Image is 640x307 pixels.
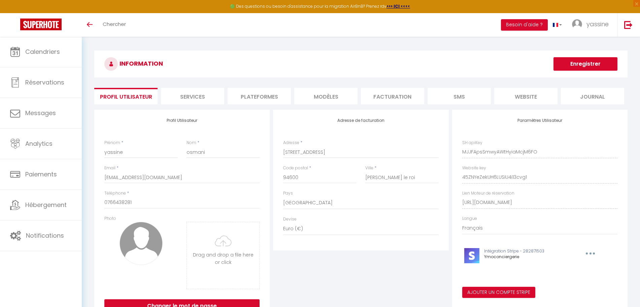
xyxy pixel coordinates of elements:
[25,201,67,209] span: Hébergement
[104,215,116,222] label: Photo
[104,140,120,146] label: Prénom
[283,165,308,171] label: Code postal
[94,88,158,104] li: Profil Utilisateur
[428,88,491,104] li: SMS
[104,190,126,197] label: Téléphone
[484,254,519,260] span: Ymoconciergerie
[494,88,558,104] li: website
[361,88,424,104] li: Facturation
[462,287,535,298] button: Ajouter un compte Stripe
[572,19,582,29] img: ...
[484,248,570,254] p: Intégration Stripe - 282871503
[365,165,373,171] label: Ville
[501,19,548,31] button: Besoin d'aide ?
[283,216,297,223] label: Devise
[25,170,57,178] span: Paiements
[462,215,477,222] label: Langue
[104,118,260,123] h4: Profil Utilisateur
[187,140,196,146] label: Nom
[462,165,486,171] label: Website key
[25,109,56,117] span: Messages
[386,3,410,9] a: >>> ICI <<<<
[283,140,299,146] label: Adresse
[104,165,115,171] label: Email
[161,88,224,104] li: Services
[98,13,131,37] a: Chercher
[120,222,163,265] img: avatar.png
[228,88,291,104] li: Plateformes
[283,118,438,123] h4: Adresse de facturation
[553,57,617,71] button: Enregistrer
[25,78,64,87] span: Réservations
[624,21,633,29] img: logout
[294,88,358,104] li: MODÈLES
[25,47,60,56] span: Calendriers
[462,140,482,146] label: SH apiKey
[567,13,617,37] a: ... yassine
[462,190,514,197] label: Lien Moteur de réservation
[20,19,62,30] img: Super Booking
[464,248,479,263] img: stripe-logo.jpeg
[25,139,53,148] span: Analytics
[26,231,64,240] span: Notifications
[283,190,293,197] label: Pays
[462,118,617,123] h4: Paramètres Utilisateur
[94,50,628,77] h3: INFORMATION
[586,20,609,28] span: yassine
[561,88,624,104] li: Journal
[103,21,126,28] span: Chercher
